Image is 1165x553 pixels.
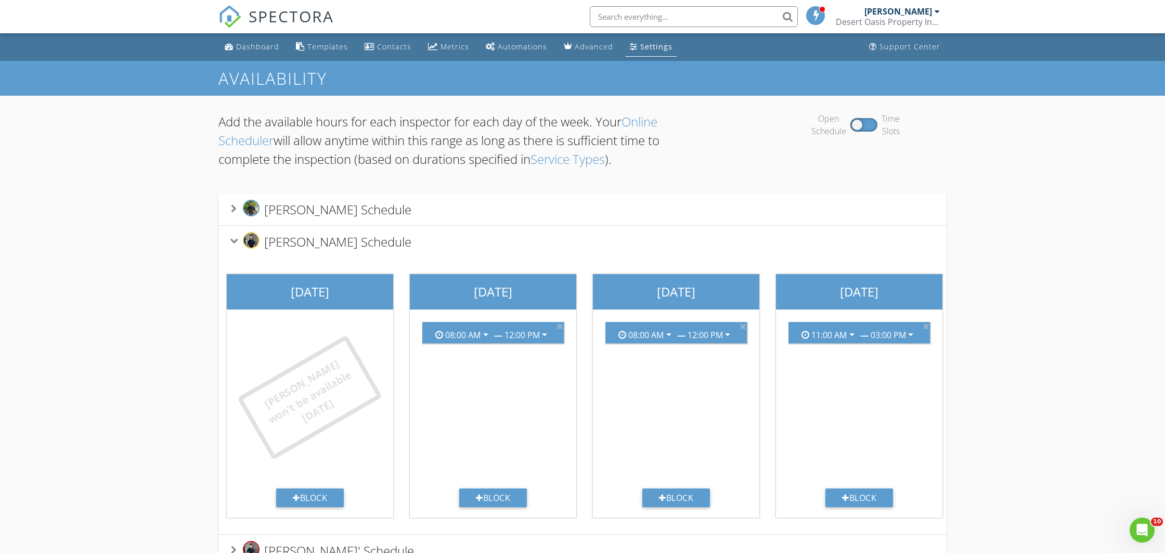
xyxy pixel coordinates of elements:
div: 12:00 PM [688,330,723,340]
h1: Availability [218,69,947,87]
a: Support Center [865,37,944,57]
div: Block [276,488,344,507]
div: Time Slots [882,112,900,137]
span: [PERSON_NAME] Schedule [264,201,411,218]
div: Automations [498,42,547,52]
div: [PERSON_NAME] [864,6,932,17]
input: Search everything... [590,6,798,27]
i: arrow_drop_down [538,328,551,341]
span: SPECTORA [249,5,334,27]
div: [DATE] [227,274,393,310]
div: [DATE] [410,274,576,310]
img: img_75581.jpg [243,200,260,216]
i: arrow_drop_down [904,328,917,341]
div: Block [459,488,527,507]
img: The Best Home Inspection Software - Spectora [218,5,241,28]
a: Automations (Basic) [482,37,551,57]
div: [DATE] [593,274,759,310]
i: arrow_drop_down [721,328,734,341]
img: andy_headshoot.jpg [243,232,260,249]
div: 03:00 PM [871,330,906,340]
a: Metrics [424,37,473,57]
i: arrow_drop_down [663,328,675,341]
div: 08:00 AM [445,330,481,340]
strong: — [494,329,502,341]
div: 11:00 AM [811,330,847,340]
i: arrow_drop_down [480,328,492,341]
div: Block [642,488,710,507]
strong: — [677,329,685,341]
div: [DATE] [776,274,942,310]
a: Advanced [560,37,617,57]
span: [PERSON_NAME] Schedule [264,233,411,250]
a: Dashboard [221,37,283,57]
a: Service Types [530,150,605,168]
div: Dashboard [236,42,279,52]
div: 12:00 PM [504,330,540,340]
span: 10 [1151,518,1163,526]
div: Metrics [441,42,469,52]
a: Contacts [360,37,416,57]
a: Settings [626,37,677,57]
div: [PERSON_NAME] won't be available [DATE] [254,352,366,443]
p: Add the available hours for each inspector for each day of the week. Your will allow anytime with... [218,112,704,169]
div: Block [825,488,893,507]
div: Advanced [575,42,613,52]
a: Templates [292,37,352,57]
strong: — [860,329,869,341]
div: Settings [640,42,672,52]
div: Support Center [879,42,940,52]
div: Open Schedule [811,112,846,137]
i: arrow_drop_down [846,328,858,341]
a: SPECTORA [218,14,334,36]
div: Contacts [377,42,411,52]
div: Templates [307,42,348,52]
div: Desert Oasis Property Inspections [836,17,940,27]
div: 08:00 AM [628,330,664,340]
iframe: Intercom live chat [1130,518,1155,543]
